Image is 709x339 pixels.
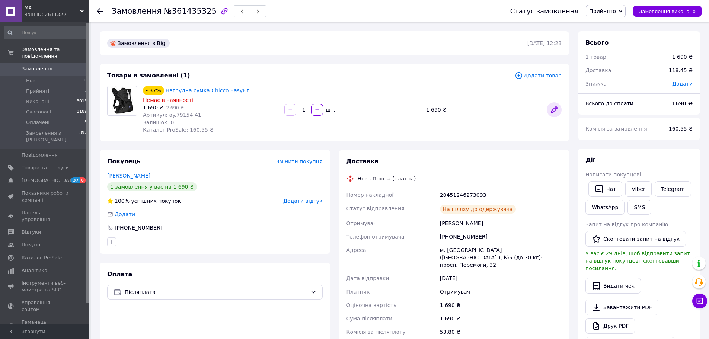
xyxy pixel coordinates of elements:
[22,280,69,293] span: Інструменти веб-майстра та SEO
[107,72,190,79] span: Товари в замовленні (1)
[107,158,141,165] span: Покупець
[625,181,651,197] a: Viber
[166,87,249,93] a: Нагрудна сумка Chicco EasyFit
[672,100,693,106] b: 1690 ₴
[438,298,563,312] div: 1 690 ₴
[77,109,87,115] span: 1189
[24,11,89,18] div: Ваш ID: 2611322
[71,177,80,183] span: 37
[672,81,693,87] span: Додати
[585,318,635,334] a: Друк PDF
[585,100,633,106] span: Всього до сплати
[438,325,563,339] div: 53.80 ₴
[107,182,197,191] div: 1 замовлення у вас на 1 690 ₴
[346,220,377,226] span: Отримувач
[26,119,49,126] span: Оплачені
[346,289,370,295] span: Платник
[346,158,379,165] span: Доставка
[585,250,690,271] span: У вас є 29 днів, щоб відправити запит на відгук покупцеві, скопіювавши посилання.
[664,62,697,79] div: 118.45 ₴
[4,26,88,39] input: Пошук
[143,86,164,95] div: - 37%
[585,172,641,178] span: Написати покупцеві
[22,210,69,223] span: Панель управління
[112,7,162,16] span: Замовлення
[24,4,80,11] span: МА
[26,88,49,95] span: Прийняті
[22,164,69,171] span: Товари та послуги
[276,159,323,164] span: Змінити покупця
[639,9,696,14] span: Замовлення виконано
[107,39,170,48] div: Замовлення з Bigl
[672,53,693,61] div: 1 690 ₴
[515,71,562,80] span: Додати товар
[346,329,406,335] span: Комісія за післяплату
[585,126,647,132] span: Комісія за замовлення
[588,181,622,197] button: Чат
[26,77,37,84] span: Нові
[547,102,562,117] a: Редагувати
[585,200,625,215] a: WhatsApp
[22,229,41,236] span: Відгуки
[585,221,668,227] span: Запит на відгук про компанію
[22,319,69,332] span: Гаманець компанії
[22,190,69,203] span: Показники роботи компанії
[107,173,150,179] a: [PERSON_NAME]
[438,217,563,230] div: [PERSON_NAME]
[585,67,611,73] span: Доставка
[510,7,579,15] div: Статус замовлення
[22,255,62,261] span: Каталог ProSale
[438,188,563,202] div: 20451246273093
[115,211,135,217] span: Додати
[107,197,181,205] div: успішних покупок
[627,200,651,215] button: SMS
[26,130,79,143] span: Замовлення з [PERSON_NAME]
[108,86,137,115] img: Нагрудна сумка Chicco EasyFit
[438,243,563,272] div: м. [GEOGRAPHIC_DATA] ([GEOGRAPHIC_DATA].), №5 (до 30 кг): просп. Перемоги, 32
[346,302,396,308] span: Оціночна вартість
[585,39,609,46] span: Всього
[346,316,393,322] span: Сума післяплати
[589,8,616,14] span: Прийнято
[143,127,214,133] span: Каталог ProSale: 160.55 ₴
[22,65,52,72] span: Замовлення
[438,312,563,325] div: 1 690 ₴
[585,231,686,247] button: Скопіювати запит на відгук
[84,119,87,126] span: 5
[585,300,658,315] a: Завантажити PDF
[164,7,217,16] span: №361435325
[585,157,595,164] span: Дії
[438,285,563,298] div: Отримувач
[84,77,87,84] span: 0
[114,224,163,231] div: [PHONE_NUMBER]
[346,234,405,240] span: Телефон отримувача
[22,267,47,274] span: Аналітика
[143,119,174,125] span: Залишок: 0
[283,198,322,204] span: Додати відгук
[585,54,606,60] span: 1 товар
[346,247,366,253] span: Адреса
[97,7,103,15] div: Повернутися назад
[125,288,307,296] span: Післяплата
[115,198,130,204] span: 100%
[22,46,89,60] span: Замовлення та повідомлення
[438,272,563,285] div: [DATE]
[633,6,702,17] button: Замовлення виконано
[143,97,193,103] span: Немає в наявності
[346,192,394,198] span: Номер накладної
[26,109,51,115] span: Скасовані
[585,278,641,294] button: Видати чек
[166,105,183,111] span: 2 690 ₴
[22,299,69,313] span: Управління сайтом
[80,177,86,183] span: 6
[356,175,418,182] div: Нова Пошта (платна)
[324,106,336,113] div: шт.
[438,230,563,243] div: [PHONE_NUMBER]
[346,205,405,211] span: Статус відправлення
[107,271,132,278] span: Оплата
[26,98,49,105] span: Виконані
[423,105,544,115] div: 1 690 ₴
[440,205,516,214] div: На шляху до одержувача
[669,126,693,132] span: 160.55 ₴
[527,40,562,46] time: [DATE] 12:23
